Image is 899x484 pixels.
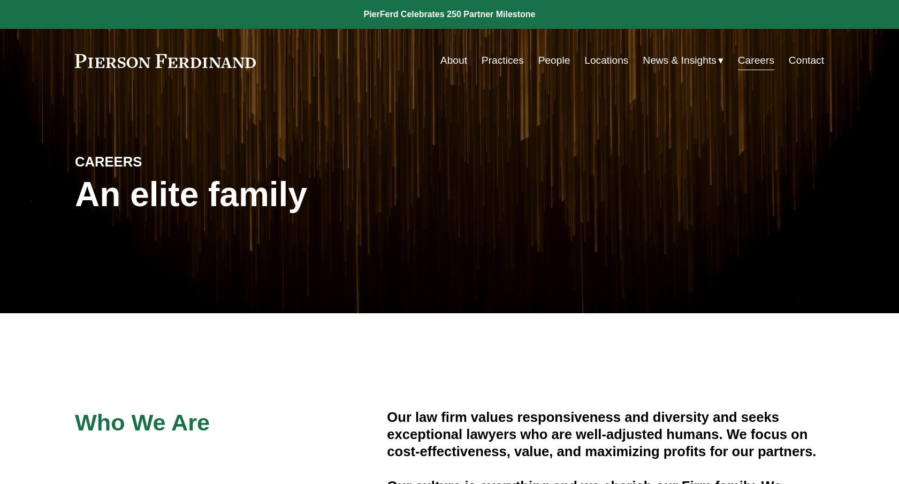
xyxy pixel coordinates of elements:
[75,410,210,435] span: Who We Are
[738,50,774,71] a: Careers
[584,50,628,71] a: Locations
[75,175,449,214] h1: An elite family
[387,409,824,460] h4: Our law firm values responsiveness and diversity and seeks exceptional lawyers who are well-adjus...
[789,50,824,71] a: Contact
[75,153,262,170] h4: CAREERS
[538,50,570,71] a: People
[440,50,467,71] a: About
[482,50,524,71] a: Practices
[643,51,717,70] span: News & Insights
[643,50,723,71] a: folder dropdown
